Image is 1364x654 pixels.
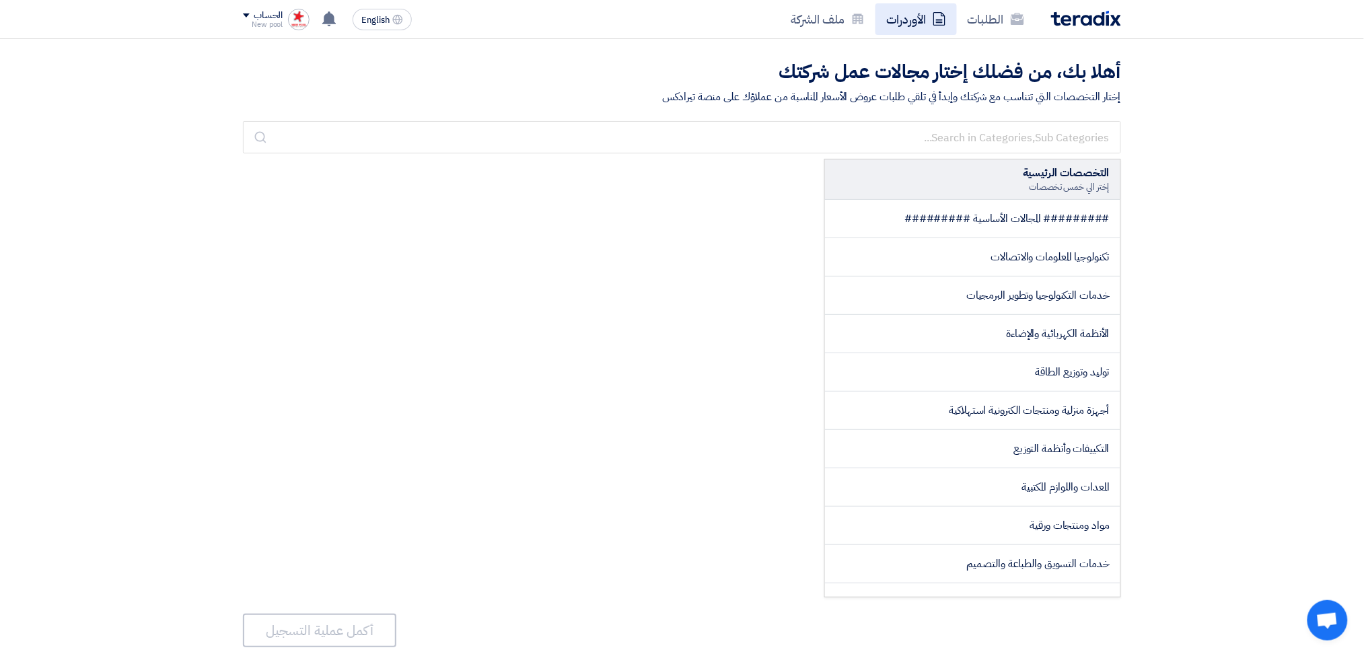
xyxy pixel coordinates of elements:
div: التخصصات الرئيسية [836,165,1110,181]
span: English [361,15,390,25]
input: Search in Categories,Sub Categories... [243,121,1121,153]
span: تكنولوجيا المعلومات والاتصالات [991,249,1110,265]
button: English [353,9,412,30]
span: التكييفات وأنظمة التوزيع [1013,441,1110,457]
a: الأوردرات [875,3,957,35]
img: Teradix logo [1051,11,1121,26]
span: توليد وتوزيع الطاقة [1036,364,1110,380]
span: خدمات التسويق والطباعة والتصميم [966,556,1110,572]
div: إختر الي خمس تخصصات [836,181,1110,193]
div: إختار التخصصات التي تتناسب مع شركتك وإبدأ في تلقي طلبات عروض الأسعار المناسبة من عملاؤك على منصة ... [243,89,1121,105]
span: أجهزة منزلية ومنتجات الكترونية استهلاكية [949,402,1110,419]
a: Ouvrir le chat [1307,600,1348,641]
span: ######### المجالات الأساسية ######### [904,211,1110,227]
span: المعدات واللوازم المكتبية [1021,479,1110,495]
span: طعام وشراب [1059,594,1110,610]
a: الطلبات [957,3,1035,35]
div: New pool [243,21,283,28]
img: NewPoolStarIsolatedwithtaglineremovebgpreview_1755601626904.png [288,9,310,30]
span: خدمات التكنولوجيا وتطوير البرمجيات [966,287,1110,303]
h2: أهلا بك، من فضلك إختار مجالات عمل شركتك [243,59,1121,85]
a: ملف الشركة [780,3,875,35]
button: أكمل عملية التسجيل [243,614,396,647]
div: الحساب [254,10,283,22]
span: مواد ومنتجات ورقية [1030,517,1110,534]
span: الأنظمة الكهربائية والإضاءة [1006,326,1110,342]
